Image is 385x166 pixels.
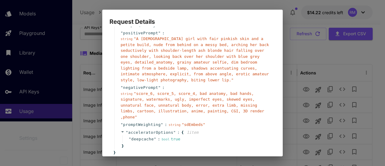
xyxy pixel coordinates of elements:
[129,137,131,141] span: "
[161,122,163,127] span: "
[162,30,165,36] span: :
[158,85,161,90] span: "
[168,123,180,127] span: string
[123,30,158,36] span: positivePrompt
[154,137,156,141] span: "
[131,136,154,142] span: deepcache
[128,130,173,135] span: acceleratorOptions
[177,130,180,136] span: :
[165,122,167,128] span: :
[187,130,199,135] span: 1 item
[112,150,116,156] span: }
[158,31,161,35] span: "
[121,36,269,82] span: " A [DEMOGRAPHIC_DATA] girl with fair pinkish skin and a petite build, nude from behind on a mess...
[102,10,283,27] h2: Request Details
[173,130,176,135] span: "
[162,85,165,91] span: :
[162,137,170,141] span: bool
[181,130,184,136] span: {
[121,92,133,96] span: string
[121,37,133,41] span: string
[121,31,123,35] span: "
[121,85,123,90] span: "
[123,85,158,91] span: negativePrompt
[126,130,128,135] span: "
[123,122,161,128] span: promptWeighting
[158,136,160,142] span: :
[162,136,180,142] div: true
[121,143,124,149] span: }
[182,122,205,127] span: " sdEmbeds "
[121,122,123,127] span: "
[121,91,264,119] span: " score_6, score_5, score_4, bad anatomy, bad hands, signature, watermarks, ugly, imperfect eyes,...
